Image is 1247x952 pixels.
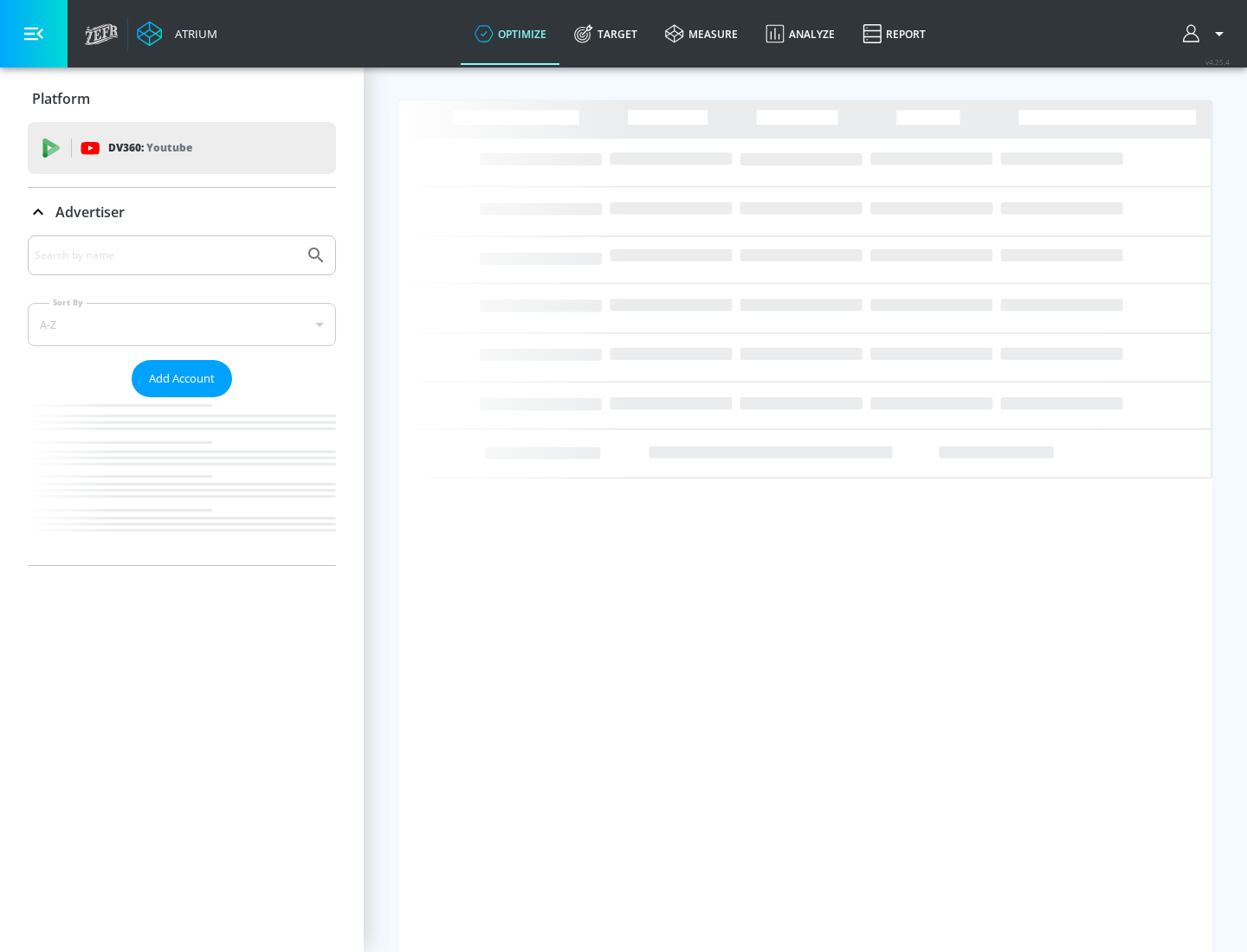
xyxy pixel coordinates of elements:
div: Platform [28,74,336,123]
span: v 4.25.4 [1205,57,1230,67]
input: Search by name [35,244,297,267]
button: Add Account [132,360,232,397]
div: A-Z [28,303,336,346]
a: Atrium [137,21,217,47]
div: DV360: Youtube [28,122,336,174]
a: Report [849,3,940,65]
label: Sort By [49,297,87,308]
nav: list of Advertiser [28,397,336,565]
p: DV360: [108,138,192,158]
p: Advertiser [55,203,125,222]
a: optimize [461,3,560,65]
p: Platform [32,89,90,108]
a: Analyze [752,3,849,65]
span: Add Account [149,369,215,389]
div: Advertiser [28,235,336,565]
a: measure [651,3,752,65]
div: Advertiser [28,188,336,236]
p: Youtube [146,138,192,157]
a: Target [560,3,651,65]
div: Atrium [168,26,217,42]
